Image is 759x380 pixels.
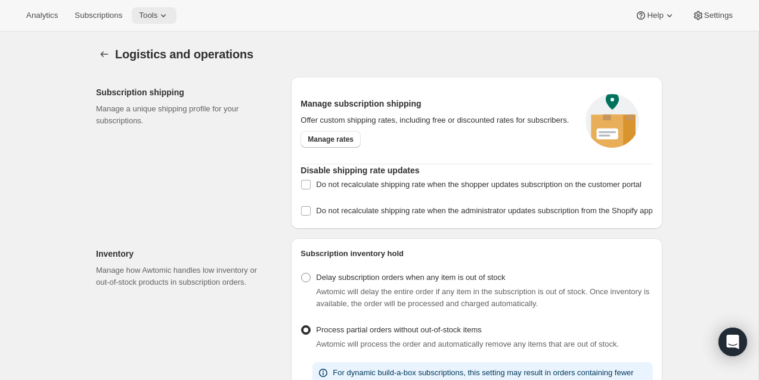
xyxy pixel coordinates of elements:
span: Tools [139,11,157,20]
p: Manage how Awtomic handles low inventory or out-of-stock products in subscription orders. [96,264,272,288]
span: Help [647,11,663,20]
span: Manage rates [308,135,354,144]
button: Settings [96,46,113,63]
button: Subscriptions [67,7,129,24]
span: Settings [704,11,733,20]
span: Awtomic will process the order and automatically remove any items that are out of stock. [316,339,619,348]
span: Process partial orders without out-of-stock items [316,325,481,334]
button: Help [628,7,682,24]
span: Delay subscription orders when any item is out of stock [316,273,505,282]
span: Do not recalculate shipping rate when the shopper updates subscription on the customer portal [316,180,642,189]
h2: Subscription inventory hold [300,248,653,260]
h2: Manage subscription shipping [300,98,572,110]
span: Awtomic will delay the entire order if any item in the subscription is out of stock. Once invento... [316,287,649,308]
h2: Subscription shipping [96,86,272,98]
span: Logistics and operations [115,48,253,61]
span: Subscriptions [75,11,122,20]
button: Settings [685,7,740,24]
h2: Inventory [96,248,272,260]
p: Offer custom shipping rates, including free or discounted rates for subscribers. [300,114,572,126]
div: Open Intercom Messenger [718,328,747,356]
span: Analytics [26,11,58,20]
button: Analytics [19,7,65,24]
p: Manage a unique shipping profile for your subscriptions. [96,103,272,127]
span: Do not recalculate shipping rate when the administrator updates subscription from the Shopify app [316,206,652,215]
h2: Disable shipping rate updates [300,164,653,176]
button: Tools [132,7,176,24]
a: Manage rates [300,131,361,148]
